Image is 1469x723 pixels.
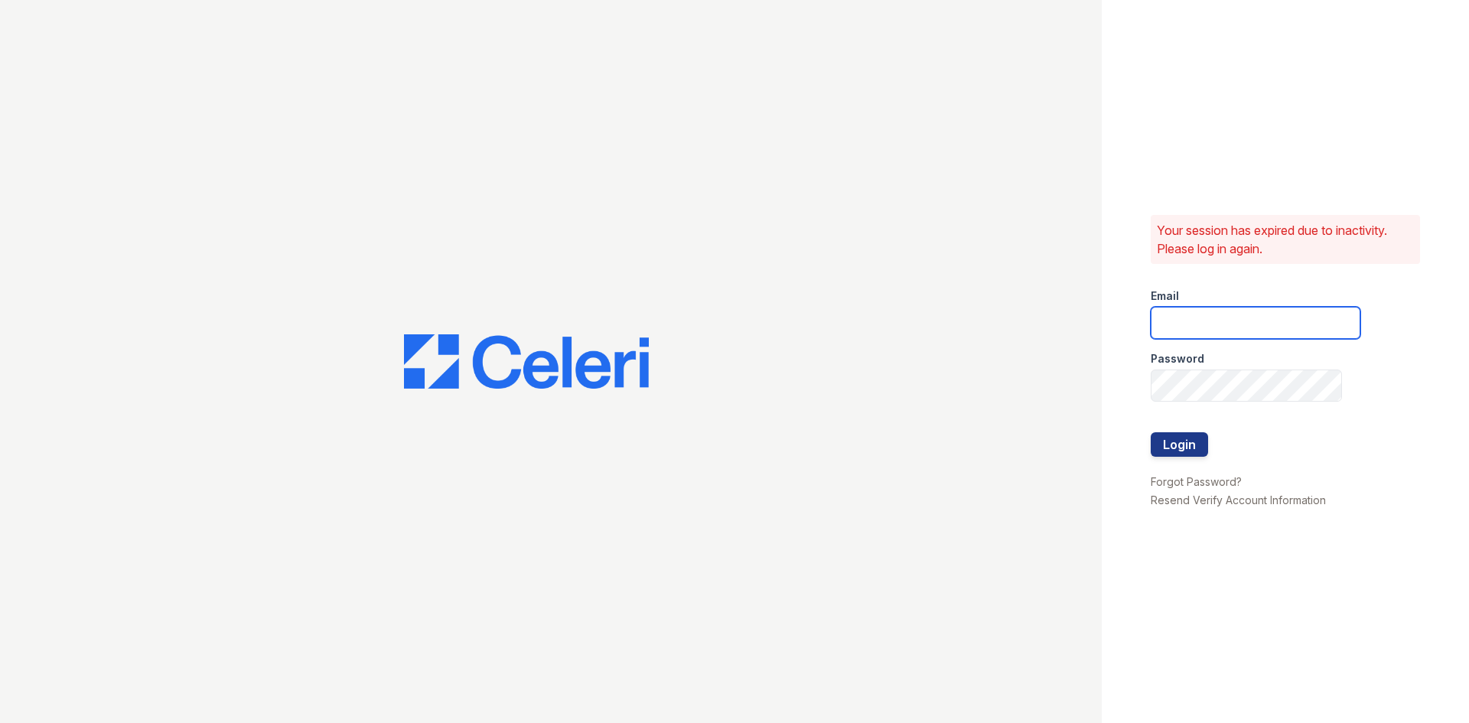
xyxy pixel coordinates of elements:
[1157,221,1414,258] p: Your session has expired due to inactivity. Please log in again.
[1151,351,1204,366] label: Password
[1151,432,1208,457] button: Login
[404,334,649,389] img: CE_Logo_Blue-a8612792a0a2168367f1c8372b55b34899dd931a85d93a1a3d3e32e68fde9ad4.png
[1151,493,1326,506] a: Resend Verify Account Information
[1151,475,1242,488] a: Forgot Password?
[1151,288,1179,304] label: Email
